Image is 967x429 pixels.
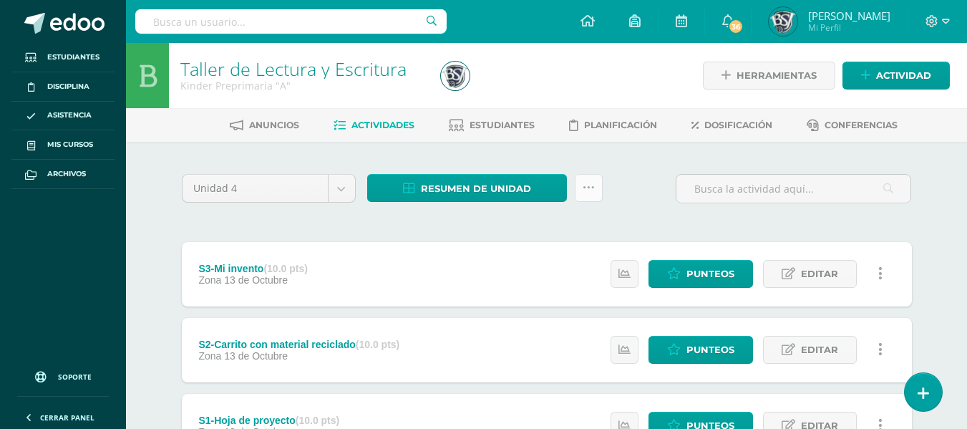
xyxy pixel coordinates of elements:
[47,52,99,63] span: Estudiantes
[648,260,753,288] a: Punteos
[367,174,567,202] a: Resumen de unidad
[334,114,414,137] a: Actividades
[58,372,92,382] span: Soporte
[224,274,288,286] span: 13 de Octubre
[17,357,109,392] a: Soporte
[198,415,339,426] div: S1-Hoja de proyecto
[198,274,221,286] span: Zona
[703,62,835,90] a: Herramientas
[686,337,734,363] span: Punteos
[704,120,772,130] span: Dosificación
[801,337,838,363] span: Editar
[356,339,399,350] strong: (10.0 pts)
[728,19,744,34] span: 36
[230,114,299,137] a: Anuncios
[801,261,838,287] span: Editar
[180,57,407,81] a: Taller de Lectura y Escritura
[807,114,898,137] a: Conferencias
[421,175,531,202] span: Resumen de unidad
[40,413,94,423] span: Cerrar panel
[737,62,817,89] span: Herramientas
[224,350,288,362] span: 13 de Octubre
[11,102,115,131] a: Asistencia
[769,7,797,36] img: 3fd003597c13ba8f79d60c6ace793a6e.png
[808,9,890,23] span: [PERSON_NAME]
[47,81,89,92] span: Disciplina
[11,160,115,189] a: Archivos
[584,120,657,130] span: Planificación
[296,415,339,426] strong: (10.0 pts)
[808,21,890,34] span: Mi Perfil
[351,120,414,130] span: Actividades
[11,130,115,160] a: Mis cursos
[47,110,92,121] span: Asistencia
[249,120,299,130] span: Anuncios
[135,9,447,34] input: Busca un usuario...
[11,43,115,72] a: Estudiantes
[180,59,424,79] h1: Taller de Lectura y Escritura
[842,62,950,90] a: Actividad
[686,261,734,287] span: Punteos
[441,62,470,90] img: 3fd003597c13ba8f79d60c6ace793a6e.png
[198,339,399,350] div: S2-Carrito con material reciclado
[263,263,307,274] strong: (10.0 pts)
[691,114,772,137] a: Dosificación
[47,168,86,180] span: Archivos
[449,114,535,137] a: Estudiantes
[569,114,657,137] a: Planificación
[198,350,221,362] span: Zona
[11,72,115,102] a: Disciplina
[676,175,910,203] input: Busca la actividad aquí...
[47,139,93,150] span: Mis cursos
[180,79,424,92] div: Kinder Preprimaria 'A'
[876,62,931,89] span: Actividad
[648,336,753,364] a: Punteos
[193,175,317,202] span: Unidad 4
[825,120,898,130] span: Conferencias
[183,175,355,202] a: Unidad 4
[198,263,307,274] div: S3-Mi invento
[470,120,535,130] span: Estudiantes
